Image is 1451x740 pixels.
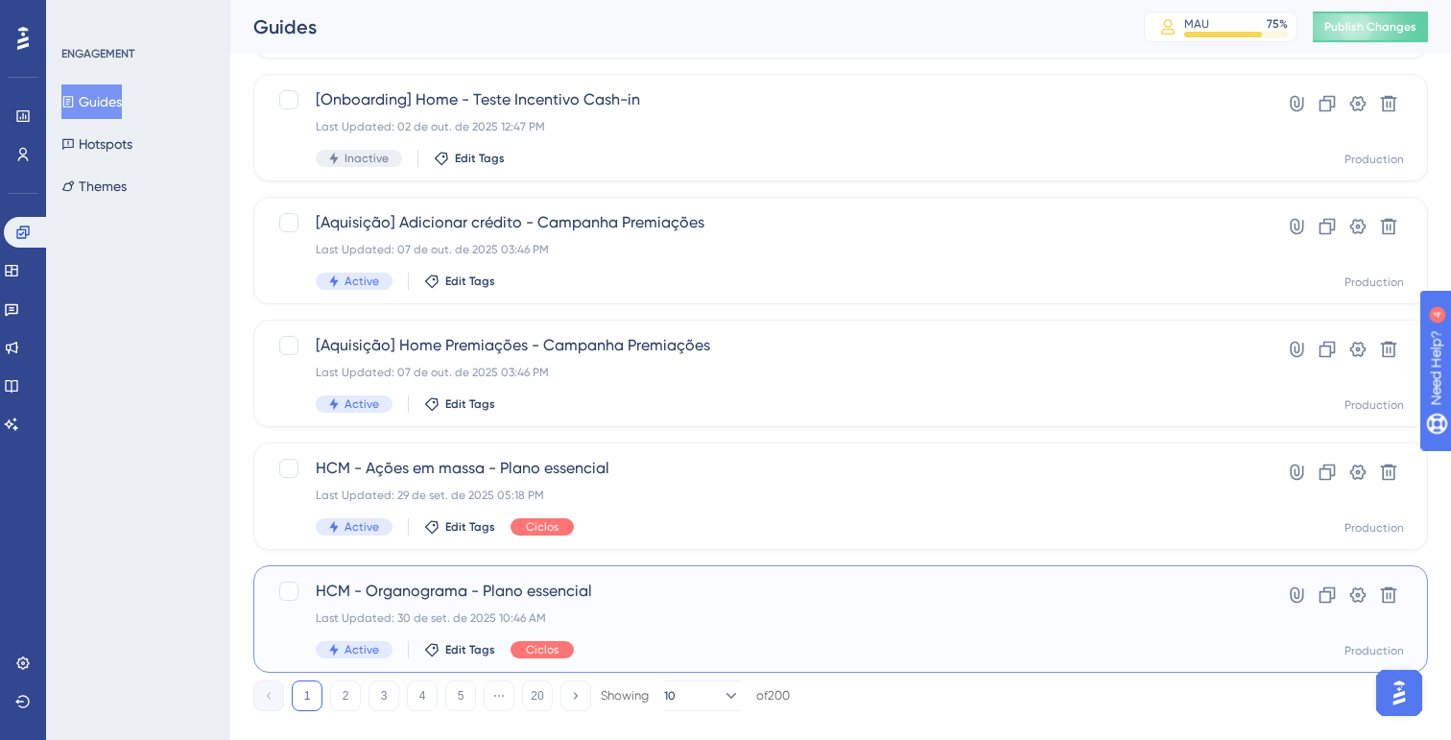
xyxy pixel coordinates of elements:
[434,151,505,166] button: Edit Tags
[1267,16,1288,32] div: 75 %
[664,688,676,704] span: 10
[1344,152,1404,167] div: Production
[253,13,1096,40] div: Guides
[61,169,127,203] button: Themes
[61,127,132,161] button: Hotspots
[345,151,389,166] span: Inactive
[445,519,495,535] span: Edit Tags
[1313,12,1428,42] button: Publish Changes
[526,642,559,657] span: Ciclos
[61,46,134,61] div: ENGAGEMENT
[330,680,361,711] button: 2
[133,10,139,25] div: 4
[316,119,1212,134] div: Last Updated: 02 de out. de 2025 12:47 PM
[345,642,379,657] span: Active
[1344,397,1404,413] div: Production
[424,519,495,535] button: Edit Tags
[316,610,1212,626] div: Last Updated: 30 de set. de 2025 10:46 AM
[407,680,438,711] button: 4
[316,457,1212,480] span: HCM - Ações em massa - Plano essencial
[664,680,741,711] button: 10
[316,580,1212,603] span: HCM - Organograma - Plano essencial
[1370,664,1428,722] iframe: UserGuiding AI Assistant Launcher
[345,519,379,535] span: Active
[424,642,495,657] button: Edit Tags
[424,396,495,412] button: Edit Tags
[756,687,790,704] div: of 200
[316,88,1212,111] span: [Onboarding] Home - Teste Incentivo Cash-in
[316,365,1212,380] div: Last Updated: 07 de out. de 2025 03:46 PM
[345,274,379,289] span: Active
[445,642,495,657] span: Edit Tags
[1344,275,1404,290] div: Production
[424,274,495,289] button: Edit Tags
[445,680,476,711] button: 5
[316,334,1212,357] span: [Aquisição] Home Premiações - Campanha Premiações
[484,680,514,711] button: ⋯
[316,242,1212,257] div: Last Updated: 07 de out. de 2025 03:46 PM
[601,687,649,704] div: Showing
[1344,520,1404,536] div: Production
[316,211,1212,234] span: [Aquisição] Adicionar crédito - Campanha Premiações
[45,5,120,28] span: Need Help?
[61,84,122,119] button: Guides
[1324,19,1416,35] span: Publish Changes
[345,396,379,412] span: Active
[316,488,1212,503] div: Last Updated: 29 de set. de 2025 05:18 PM
[1184,16,1209,32] div: MAU
[526,519,559,535] span: Ciclos
[292,680,322,711] button: 1
[522,680,553,711] button: 20
[369,680,399,711] button: 3
[455,151,505,166] span: Edit Tags
[445,396,495,412] span: Edit Tags
[1344,643,1404,658] div: Production
[445,274,495,289] span: Edit Tags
